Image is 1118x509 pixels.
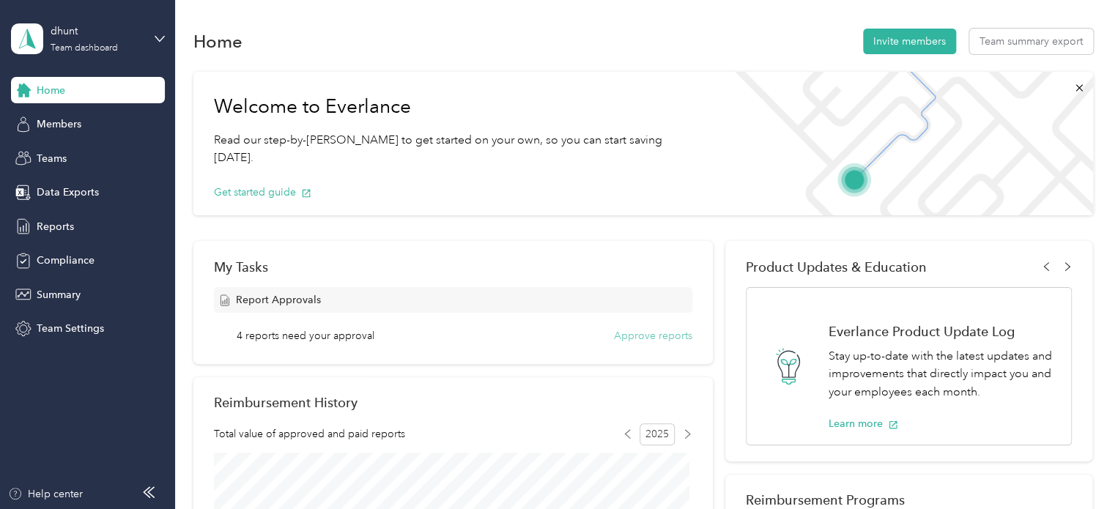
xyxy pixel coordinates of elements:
[746,492,1072,508] h2: Reimbursement Programs
[863,29,956,54] button: Invite members
[214,131,700,167] p: Read our step-by-[PERSON_NAME] to get started on your own, so you can start saving [DATE].
[720,72,1092,215] img: Welcome to everlance
[746,259,927,275] span: Product Updates & Education
[37,287,81,302] span: Summary
[214,259,692,275] div: My Tasks
[214,185,311,200] button: Get started guide
[37,185,99,200] span: Data Exports
[829,347,1056,401] p: Stay up-to-date with the latest updates and improvements that directly impact you and your employ...
[37,83,65,98] span: Home
[969,29,1093,54] button: Team summary export
[37,253,95,268] span: Compliance
[236,292,321,308] span: Report Approvals
[37,151,67,166] span: Teams
[214,426,405,442] span: Total value of approved and paid reports
[37,219,74,234] span: Reports
[214,395,358,410] h2: Reimbursement History
[51,23,142,39] div: dhunt
[214,95,700,119] h1: Welcome to Everlance
[37,321,104,336] span: Team Settings
[829,324,1056,339] h1: Everlance Product Update Log
[1036,427,1118,509] iframe: Everlance-gr Chat Button Frame
[37,116,81,132] span: Members
[193,34,243,49] h1: Home
[51,44,118,53] div: Team dashboard
[8,486,83,502] button: Help center
[614,328,692,343] button: Approve reports
[237,328,374,343] span: 4 reports need your approval
[829,416,898,431] button: Learn more
[640,423,675,445] span: 2025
